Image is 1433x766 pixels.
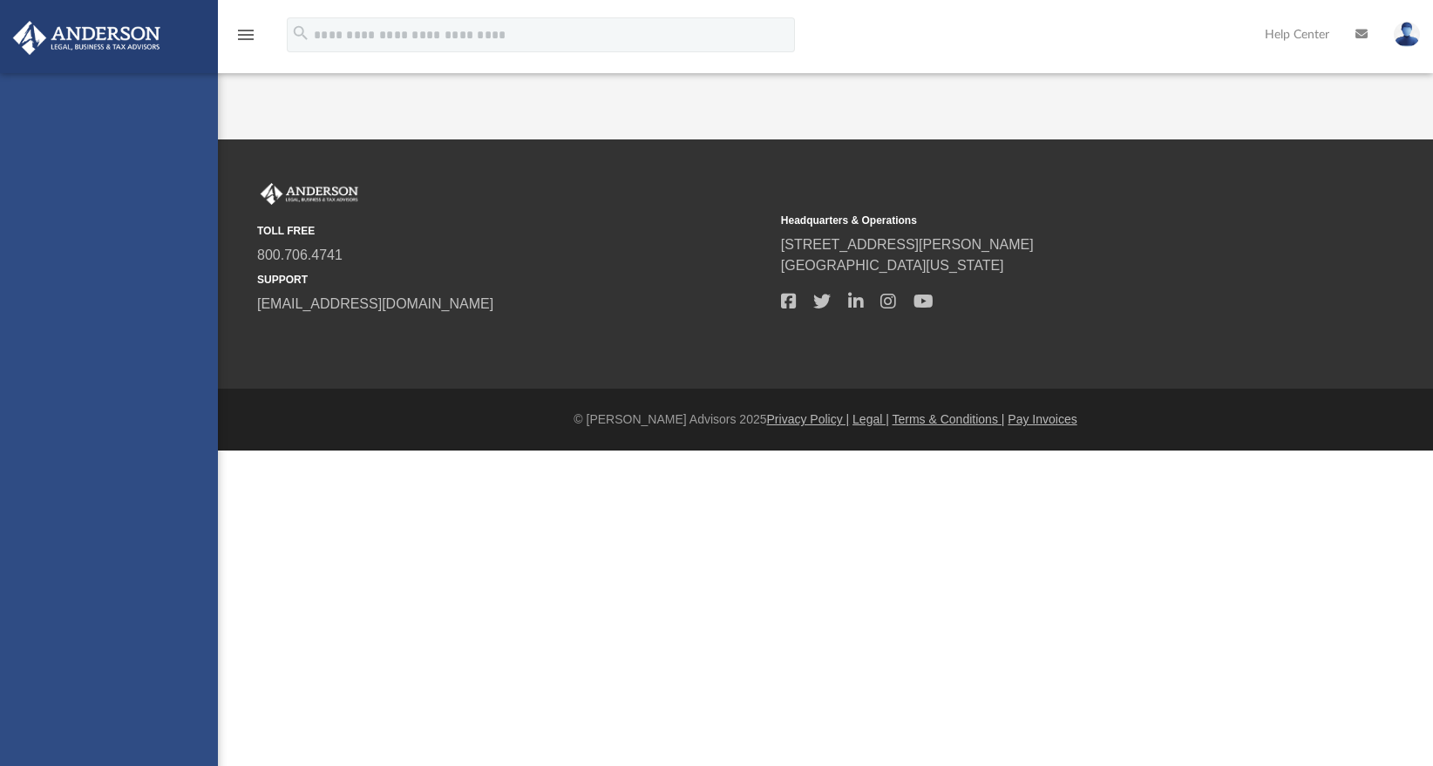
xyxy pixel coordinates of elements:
[218,410,1433,429] div: © [PERSON_NAME] Advisors 2025
[781,213,1293,228] small: Headquarters & Operations
[291,24,310,43] i: search
[235,24,256,45] i: menu
[257,296,493,311] a: [EMAIL_ADDRESS][DOMAIN_NAME]
[8,21,166,55] img: Anderson Advisors Platinum Portal
[257,247,343,262] a: 800.706.4741
[893,412,1005,426] a: Terms & Conditions |
[852,412,889,426] a: Legal |
[1394,22,1420,47] img: User Pic
[235,33,256,45] a: menu
[781,258,1004,273] a: [GEOGRAPHIC_DATA][US_STATE]
[257,183,362,206] img: Anderson Advisors Platinum Portal
[257,272,769,288] small: SUPPORT
[1008,412,1076,426] a: Pay Invoices
[781,237,1034,252] a: [STREET_ADDRESS][PERSON_NAME]
[767,412,850,426] a: Privacy Policy |
[257,223,769,239] small: TOLL FREE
